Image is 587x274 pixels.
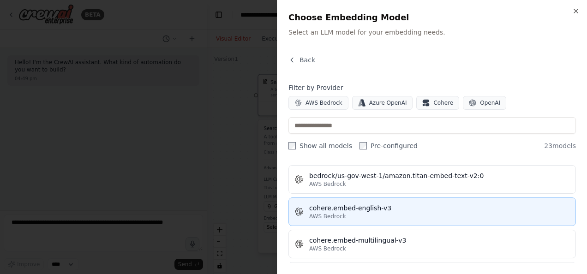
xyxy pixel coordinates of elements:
[309,171,570,180] div: bedrock/us-gov-west-1/amazon.titan-embed-text-v2:0
[309,203,570,213] div: cohere.embed-english-v3
[288,96,348,110] button: AWS Bedrock
[309,236,570,245] div: cohere.embed-multilingual-v3
[305,99,342,107] span: AWS Bedrock
[288,55,315,65] button: Back
[288,83,576,92] h4: Filter by Provider
[416,96,459,110] button: Cohere
[359,141,418,150] label: Pre-configured
[352,96,413,110] button: Azure OpenAI
[544,141,576,150] span: 23 models
[288,230,576,258] button: cohere.embed-multilingual-v3AWS Bedrock
[359,142,367,149] input: Pre-configured
[288,141,352,150] label: Show all models
[288,165,576,194] button: bedrock/us-gov-west-1/amazon.titan-embed-text-v2:0AWS Bedrock
[299,55,315,65] span: Back
[433,99,453,107] span: Cohere
[369,99,407,107] span: Azure OpenAI
[288,11,576,24] h2: Choose Embedding Model
[288,197,576,226] button: cohere.embed-english-v3AWS Bedrock
[309,213,346,220] span: AWS Bedrock
[480,99,500,107] span: OpenAI
[309,180,346,188] span: AWS Bedrock
[288,142,296,149] input: Show all models
[463,96,506,110] button: OpenAI
[288,28,576,37] p: Select an LLM model for your embedding needs.
[309,245,346,252] span: AWS Bedrock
